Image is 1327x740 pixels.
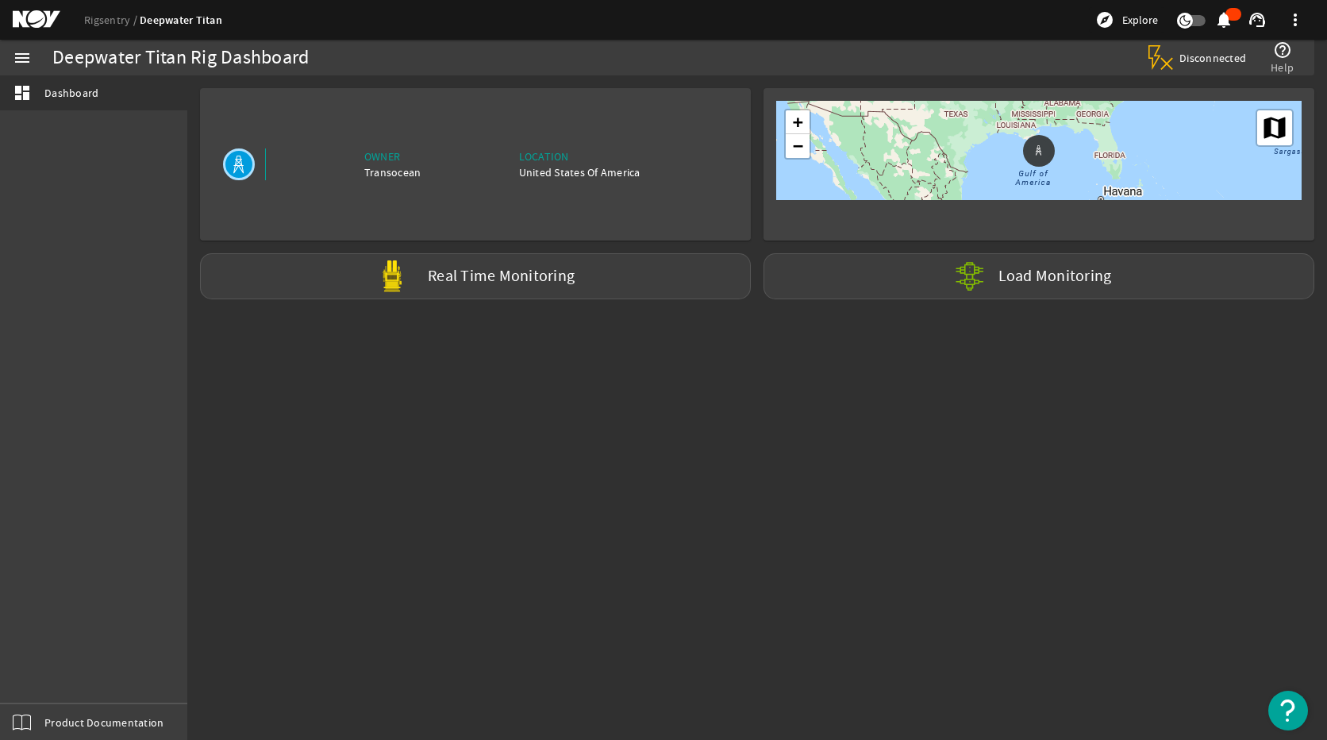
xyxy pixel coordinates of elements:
[757,253,1321,299] a: Load Monitoring
[428,268,575,285] label: Real Time Monitoring
[519,164,640,180] div: United States Of America
[1089,7,1164,33] button: Explore
[364,148,421,164] div: Owner
[793,136,804,156] span: −
[376,260,408,292] img: Yellowpod.svg
[364,164,421,180] div: Transocean
[793,112,804,132] span: +
[84,13,140,27] a: Rigsentry
[1248,10,1267,29] mat-icon: support_agent
[13,48,32,67] mat-icon: menu
[1122,12,1158,28] span: Explore
[519,148,640,164] div: Location
[140,13,222,28] a: Deepwater Titan
[1271,60,1294,75] span: Help
[13,83,32,102] mat-icon: dashboard
[1095,10,1114,29] mat-icon: explore
[44,715,163,730] span: Product Documentation
[786,134,810,158] a: Zoom out
[1179,51,1247,65] span: Disconnected
[998,268,1112,284] label: Load Monitoring
[1257,110,1292,145] a: Layers
[1214,10,1233,29] mat-icon: notifications
[786,110,810,134] a: Zoom in
[52,50,309,66] div: Deepwater Titan Rig Dashboard
[1273,40,1292,60] mat-icon: help_outline
[44,85,98,101] span: Dashboard
[1276,1,1314,39] button: more_vert
[1268,691,1308,730] button: Open Resource Center
[194,253,757,299] a: Real Time Monitoring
